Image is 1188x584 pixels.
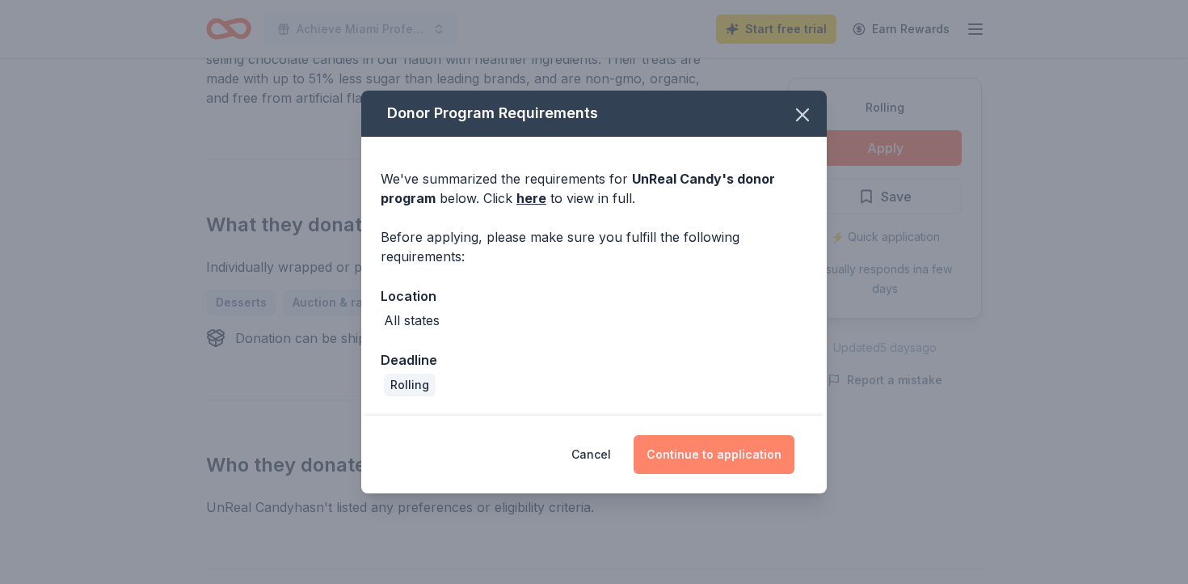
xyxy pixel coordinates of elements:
div: Before applying, please make sure you fulfill the following requirements: [381,227,807,266]
div: Rolling [384,374,436,396]
div: Donor Program Requirements [361,91,827,137]
button: Cancel [571,435,611,474]
button: Continue to application [634,435,794,474]
a: here [516,188,546,208]
div: We've summarized the requirements for below. Click to view in full. [381,169,807,208]
div: All states [384,311,440,330]
div: Deadline [381,349,807,370]
div: Location [381,286,807,307]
